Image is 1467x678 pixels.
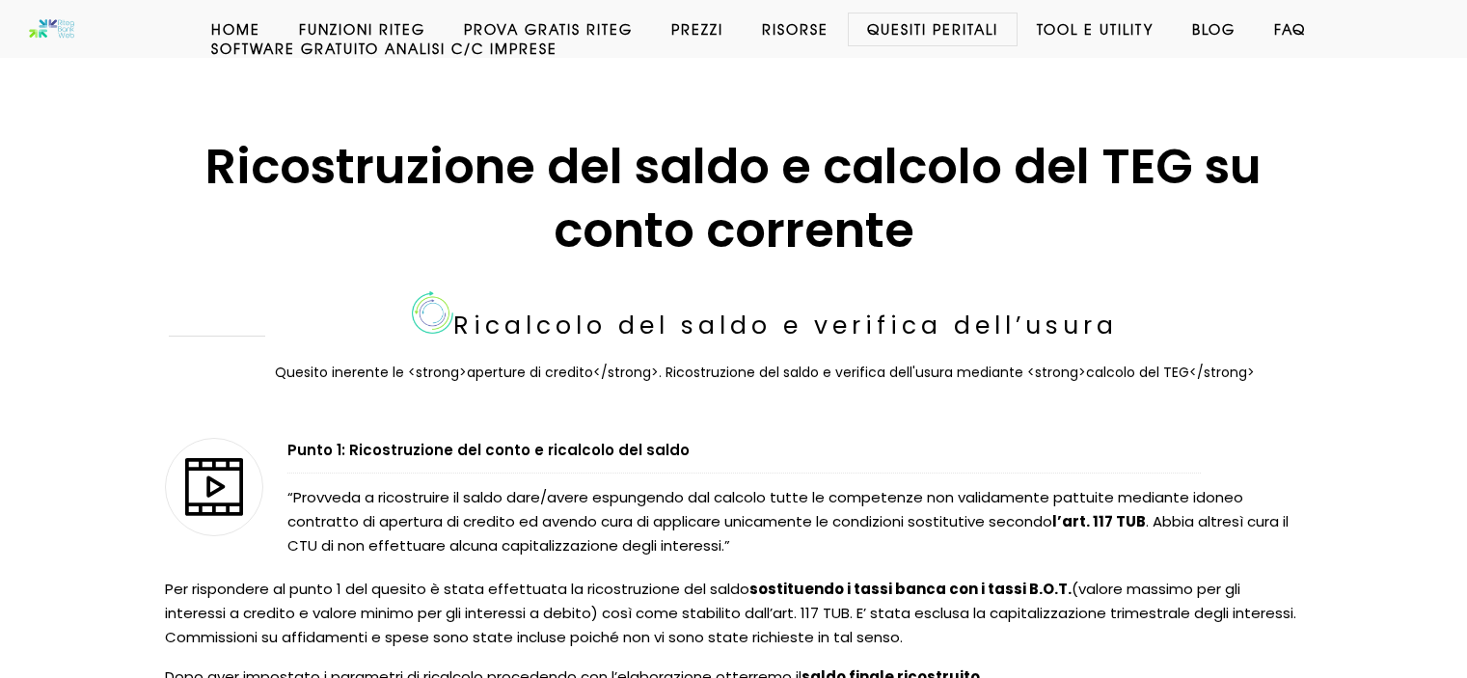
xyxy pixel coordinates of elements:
a: Funzioni Riteg [280,19,445,39]
a: Software GRATUITO analisi c/c imprese [192,39,577,58]
h3: Quesito inerente le <strong>aperture di credito</strong>. Ricostruzione del saldo e verifica dell... [275,363,1255,382]
p: Per rispondere al punto 1 del quesito è stata effettuata la ricostruzione del saldo (valore massi... [165,578,1303,650]
a: Faq [1255,19,1325,39]
a: Quesiti Peritali [848,19,1018,39]
img: Software anatocismo e usura bancaria [29,19,75,39]
a: Home [192,19,280,39]
h3: Ricalcolo del saldo e verifica dell’usura [275,291,1255,346]
h1: Ricostruzione del saldo e calcolo del TEG su conto corrente [165,135,1303,262]
img: Le certificazioni di Riteg Bank Web [412,291,453,334]
strong: sostituendo i tassi banca con i tassi B.O.T. [749,579,1072,599]
a: Prezzi [652,19,743,39]
a: Tool e Utility [1018,19,1173,39]
a: Risorse [743,19,848,39]
a: Blog [1173,19,1255,39]
a: Prova Gratis Riteg [445,19,652,39]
